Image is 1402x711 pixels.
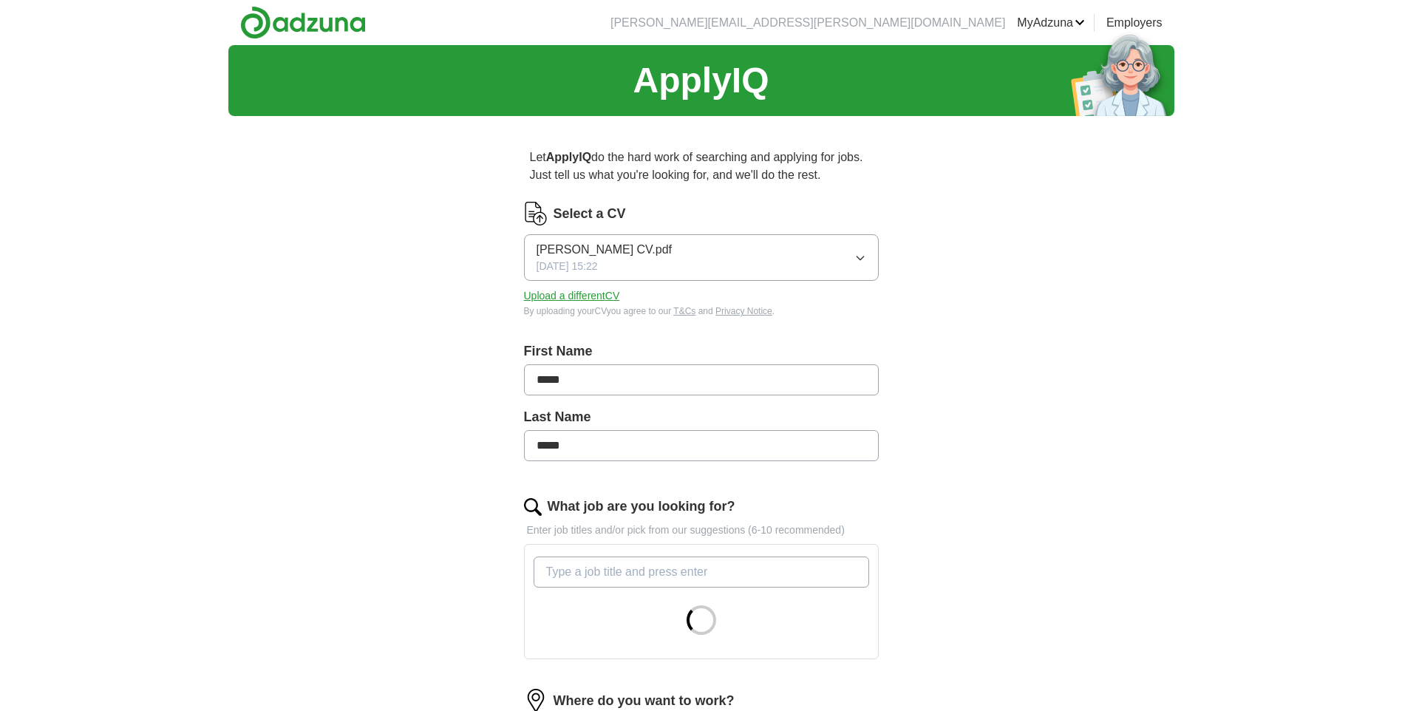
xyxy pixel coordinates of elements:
p: Enter job titles and/or pick from our suggestions (6-10 recommended) [524,523,879,538]
span: [PERSON_NAME] CV.pdf [537,241,672,259]
button: [PERSON_NAME] CV.pdf[DATE] 15:22 [524,234,879,281]
span: [DATE] 15:22 [537,259,598,274]
label: What job are you looking for? [548,497,735,517]
img: Adzuna logo [240,6,366,39]
label: Where do you want to work? [554,691,735,711]
img: search.png [524,498,542,516]
strong: ApplyIQ [546,151,591,163]
a: MyAdzuna [1017,14,1085,32]
p: Let do the hard work of searching and applying for jobs. Just tell us what you're looking for, an... [524,143,879,190]
img: CV Icon [524,202,548,225]
button: Upload a differentCV [524,288,620,304]
a: Employers [1106,14,1163,32]
h1: ApplyIQ [633,54,769,107]
a: T&Cs [673,306,695,316]
input: Type a job title and press enter [534,557,869,588]
a: Privacy Notice [715,306,772,316]
label: Last Name [524,407,879,427]
div: By uploading your CV you agree to our and . [524,305,879,318]
li: [PERSON_NAME][EMAIL_ADDRESS][PERSON_NAME][DOMAIN_NAME] [610,14,1005,32]
label: First Name [524,341,879,361]
label: Select a CV [554,204,626,224]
